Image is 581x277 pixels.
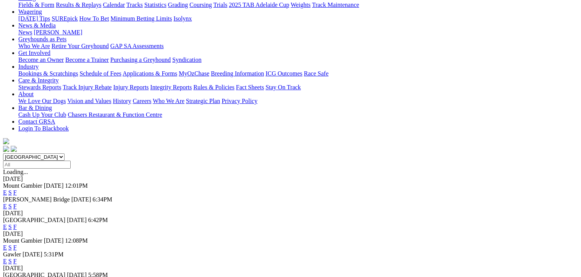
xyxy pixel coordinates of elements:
[71,196,91,203] span: [DATE]
[18,43,50,49] a: Who We Are
[18,22,56,29] a: News & Media
[113,98,131,104] a: History
[3,224,7,230] a: E
[179,70,209,77] a: MyOzChase
[103,2,125,8] a: Calendar
[304,70,328,77] a: Race Safe
[229,2,289,8] a: 2025 TAB Adelaide Cup
[8,258,12,264] a: S
[18,15,50,22] a: [DATE] Tips
[44,251,64,258] span: 5:31PM
[68,111,162,118] a: Chasers Restaurant & Function Centre
[3,196,70,203] span: [PERSON_NAME] Bridge
[3,265,578,272] div: [DATE]
[79,15,109,22] a: How To Bet
[67,217,87,223] span: [DATE]
[265,70,302,77] a: ICG Outcomes
[186,98,220,104] a: Strategic Plan
[110,43,164,49] a: GAP SA Assessments
[18,70,78,77] a: Bookings & Scratchings
[13,224,17,230] a: F
[3,161,71,169] input: Select date
[18,84,61,90] a: Stewards Reports
[18,118,55,125] a: Contact GRSA
[18,29,578,36] div: News & Media
[8,224,12,230] a: S
[3,258,7,264] a: E
[18,111,66,118] a: Cash Up Your Club
[3,182,42,189] span: Mount Gambier
[56,2,101,8] a: Results & Replays
[18,111,578,118] div: Bar & Dining
[52,15,78,22] a: SUREpick
[110,15,172,22] a: Minimum Betting Limits
[18,15,578,22] div: Wagering
[65,182,88,189] span: 12:01PM
[3,189,7,196] a: E
[8,189,12,196] a: S
[222,98,257,104] a: Privacy Policy
[172,56,201,63] a: Syndication
[8,203,12,209] a: S
[110,56,171,63] a: Purchasing a Greyhound
[34,29,82,35] a: [PERSON_NAME]
[13,203,17,209] a: F
[236,84,264,90] a: Fact Sheets
[18,70,578,77] div: Industry
[65,237,88,244] span: 12:08PM
[3,237,42,244] span: Mount Gambier
[18,56,64,63] a: Become an Owner
[3,203,7,209] a: E
[52,43,109,49] a: Retire Your Greyhound
[3,138,9,144] img: logo-grsa-white.png
[67,98,111,104] a: Vision and Values
[65,56,109,63] a: Become a Trainer
[18,29,32,35] a: News
[18,63,39,70] a: Industry
[291,2,311,8] a: Weights
[11,146,17,152] img: twitter.svg
[3,217,65,223] span: [GEOGRAPHIC_DATA]
[18,84,578,91] div: Care & Integrity
[126,2,143,8] a: Tracks
[3,176,578,182] div: [DATE]
[18,2,578,8] div: Racing
[8,244,12,251] a: S
[88,217,108,223] span: 6:42PM
[3,210,578,217] div: [DATE]
[23,251,42,258] span: [DATE]
[193,84,235,90] a: Rules & Policies
[18,77,59,84] a: Care & Integrity
[44,237,64,244] span: [DATE]
[213,2,227,8] a: Trials
[63,84,112,90] a: Track Injury Rebate
[144,2,167,8] a: Statistics
[18,105,52,111] a: Bar & Dining
[18,98,578,105] div: About
[3,244,7,251] a: E
[113,84,149,90] a: Injury Reports
[211,70,264,77] a: Breeding Information
[18,2,54,8] a: Fields & Form
[173,15,192,22] a: Isolynx
[18,43,578,50] div: Greyhounds as Pets
[189,2,212,8] a: Coursing
[18,56,578,63] div: Get Involved
[18,125,69,132] a: Login To Blackbook
[265,84,301,90] a: Stay On Track
[18,91,34,97] a: About
[133,98,151,104] a: Careers
[3,146,9,152] img: facebook.svg
[150,84,192,90] a: Integrity Reports
[3,251,21,258] span: Gawler
[3,169,28,175] span: Loading...
[79,70,121,77] a: Schedule of Fees
[18,8,42,15] a: Wagering
[18,50,50,56] a: Get Involved
[13,258,17,264] a: F
[312,2,359,8] a: Track Maintenance
[13,189,17,196] a: F
[18,98,66,104] a: We Love Our Dogs
[92,196,112,203] span: 6:34PM
[13,244,17,251] a: F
